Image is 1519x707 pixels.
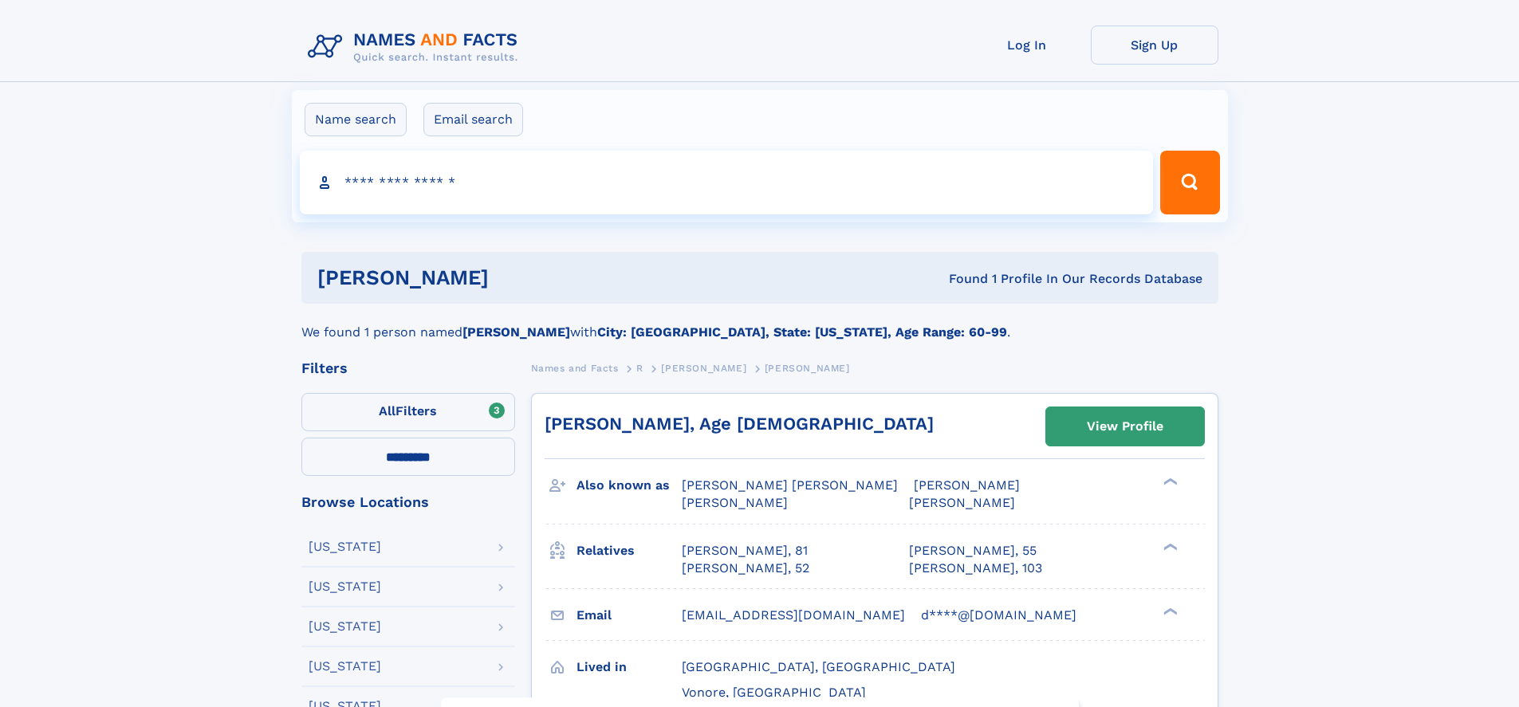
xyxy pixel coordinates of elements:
[423,103,523,136] label: Email search
[909,560,1042,577] a: [PERSON_NAME], 103
[379,403,395,418] span: All
[718,270,1202,288] div: Found 1 Profile In Our Records Database
[1160,151,1219,214] button: Search Button
[661,358,746,378] a: [PERSON_NAME]
[1091,26,1218,65] a: Sign Up
[531,358,619,378] a: Names and Facts
[1046,407,1204,446] a: View Profile
[636,358,643,378] a: R
[682,685,866,700] span: Vonore, [GEOGRAPHIC_DATA]
[462,324,570,340] b: [PERSON_NAME]
[682,542,808,560] a: [PERSON_NAME], 81
[309,620,381,633] div: [US_STATE]
[909,542,1037,560] a: [PERSON_NAME], 55
[909,495,1015,510] span: [PERSON_NAME]
[636,363,643,374] span: R
[682,495,788,510] span: [PERSON_NAME]
[301,393,515,431] label: Filters
[300,151,1154,214] input: search input
[577,654,682,681] h3: Lived in
[545,414,934,434] a: [PERSON_NAME], Age [DEMOGRAPHIC_DATA]
[317,268,719,288] h1: [PERSON_NAME]
[682,659,955,674] span: [GEOGRAPHIC_DATA], [GEOGRAPHIC_DATA]
[309,660,381,673] div: [US_STATE]
[661,363,746,374] span: [PERSON_NAME]
[309,580,381,593] div: [US_STATE]
[1159,606,1179,616] div: ❯
[309,540,381,553] div: [US_STATE]
[1087,408,1163,445] div: View Profile
[577,537,682,564] h3: Relatives
[765,363,850,374] span: [PERSON_NAME]
[301,361,515,375] div: Filters
[1159,541,1179,552] div: ❯
[682,477,898,493] span: [PERSON_NAME] [PERSON_NAME]
[577,472,682,499] h3: Also known as
[301,304,1218,342] div: We found 1 person named with .
[1159,477,1179,487] div: ❯
[301,495,515,509] div: Browse Locations
[963,26,1091,65] a: Log In
[682,560,809,577] a: [PERSON_NAME], 52
[597,324,1007,340] b: City: [GEOGRAPHIC_DATA], State: [US_STATE], Age Range: 60-99
[305,103,407,136] label: Name search
[682,607,905,623] span: [EMAIL_ADDRESS][DOMAIN_NAME]
[577,602,682,629] h3: Email
[301,26,531,69] img: Logo Names and Facts
[914,477,1020,493] span: [PERSON_NAME]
